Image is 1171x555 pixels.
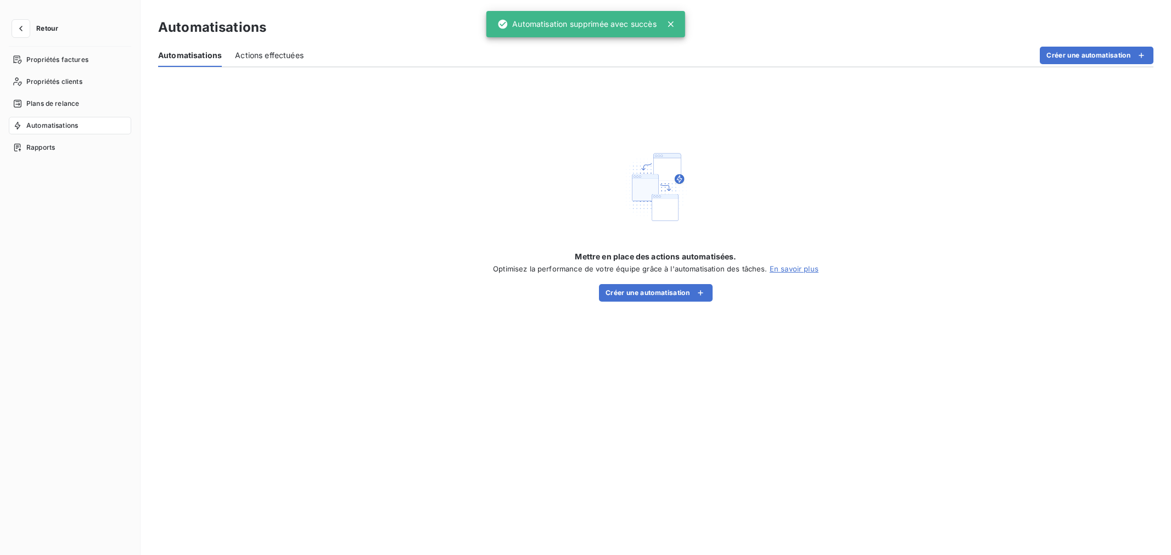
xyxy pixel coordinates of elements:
[158,50,222,61] span: Automatisations
[36,25,58,32] span: Retour
[9,20,67,37] button: Retour
[9,73,131,90] a: Propriétés clients
[1134,518,1160,544] iframe: Intercom live chat
[621,152,691,223] img: Empty state
[9,95,131,112] a: Plans de relance
[26,55,88,65] span: Propriétés factures
[9,51,131,69] a: Propriétés factures
[493,264,767,273] span: Optimisez la performance de votre équipe grâce à l'automatisation des tâches.
[9,117,131,134] a: Automatisations
[9,139,131,156] a: Rapports
[26,121,78,131] span: Automatisations
[26,99,79,109] span: Plans de relance
[599,284,713,302] button: Créer une automatisation
[26,143,55,152] span: Rapports
[1040,47,1153,64] button: Créer une automatisation
[158,18,266,37] h3: Automatisations
[26,77,82,87] span: Propriétés clients
[497,14,656,34] div: Automatisation supprimée avec succès
[770,264,819,273] a: En savoir plus
[235,50,304,61] span: Actions effectuées
[575,251,736,262] span: Mettre en place des actions automatisées.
